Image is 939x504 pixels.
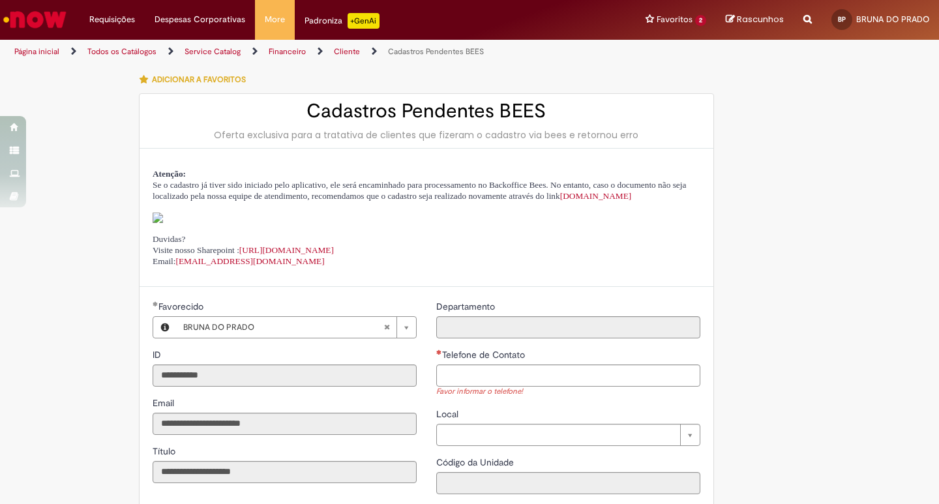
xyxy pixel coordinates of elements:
[153,445,178,457] span: Somente leitura - Título
[436,408,461,420] span: Local
[377,317,396,338] abbr: Limpar campo Favorecido
[436,349,442,355] span: Necessários
[155,13,245,26] span: Despesas Corporativas
[1,7,68,33] img: ServiceNow
[153,461,417,483] input: Título
[87,46,156,57] a: Todos os Catálogos
[265,13,285,26] span: More
[436,300,498,313] label: Somente leitura - Departamento
[442,349,528,361] span: Telefone de Contato
[436,301,498,312] span: Somente leitura - Departamento
[436,387,700,398] div: Favor informar o telefone!
[177,317,416,338] a: BRUNA DO PRADOLimpar campo Favorecido
[838,15,846,23] span: BP
[153,445,178,458] label: Somente leitura - Título
[436,424,700,446] a: Limpar campo Local
[14,46,59,57] a: Página inicial
[153,348,164,361] label: Somente leitura - ID
[139,66,253,93] button: Adicionar a Favoritos
[158,301,206,312] span: Necessários - Favorecido
[153,128,700,141] div: Oferta exclusiva para a tratativa de clientes que fizeram o cadastro via bees e retornou erro
[726,14,784,26] a: Rascunhos
[185,46,241,57] a: Service Catalog
[176,256,325,266] a: [EMAIL_ADDRESS][DOMAIN_NAME]
[560,191,632,201] a: [DOMAIN_NAME]
[183,317,383,338] span: BRUNA DO PRADO
[89,13,135,26] span: Requisições
[856,14,929,25] span: BRUNA DO PRADO
[436,364,700,387] input: Telefone de Contato
[153,234,334,255] span: Duvidas? Visite nosso Sharepoint :
[436,316,700,338] input: Departamento
[334,46,360,57] a: Cliente
[153,396,177,409] label: Somente leitura - Email
[153,349,164,361] span: Somente leitura - ID
[153,413,417,435] input: Email
[153,301,158,306] span: Obrigatório Preenchido
[657,13,693,26] span: Favoritos
[153,317,177,338] button: Favorecido, Visualizar este registro BRUNA DO PRADO
[153,169,186,179] span: Atenção:
[348,13,380,29] p: +GenAi
[737,13,784,25] span: Rascunhos
[269,46,306,57] a: Financeiro
[695,15,706,26] span: 2
[388,46,484,57] a: Cadastros Pendentes BEES
[436,456,516,469] label: Somente leitura - Código da Unidade
[436,456,516,468] span: Somente leitura - Código da Unidade
[153,213,163,223] img: sys_attachment.do
[153,364,417,387] input: ID
[239,245,334,255] a: [URL][DOMAIN_NAME]
[153,256,325,266] span: Email:
[10,40,616,64] ul: Trilhas de página
[152,74,246,85] span: Adicionar a Favoritos
[153,180,686,201] span: Se o cadastro já tiver sido iniciado pelo aplicativo, ele será encaminhado para processamento no ...
[153,100,700,122] h2: Cadastros Pendentes BEES
[153,397,177,409] span: Somente leitura - Email
[436,472,700,494] input: Código da Unidade
[305,13,380,29] div: Padroniza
